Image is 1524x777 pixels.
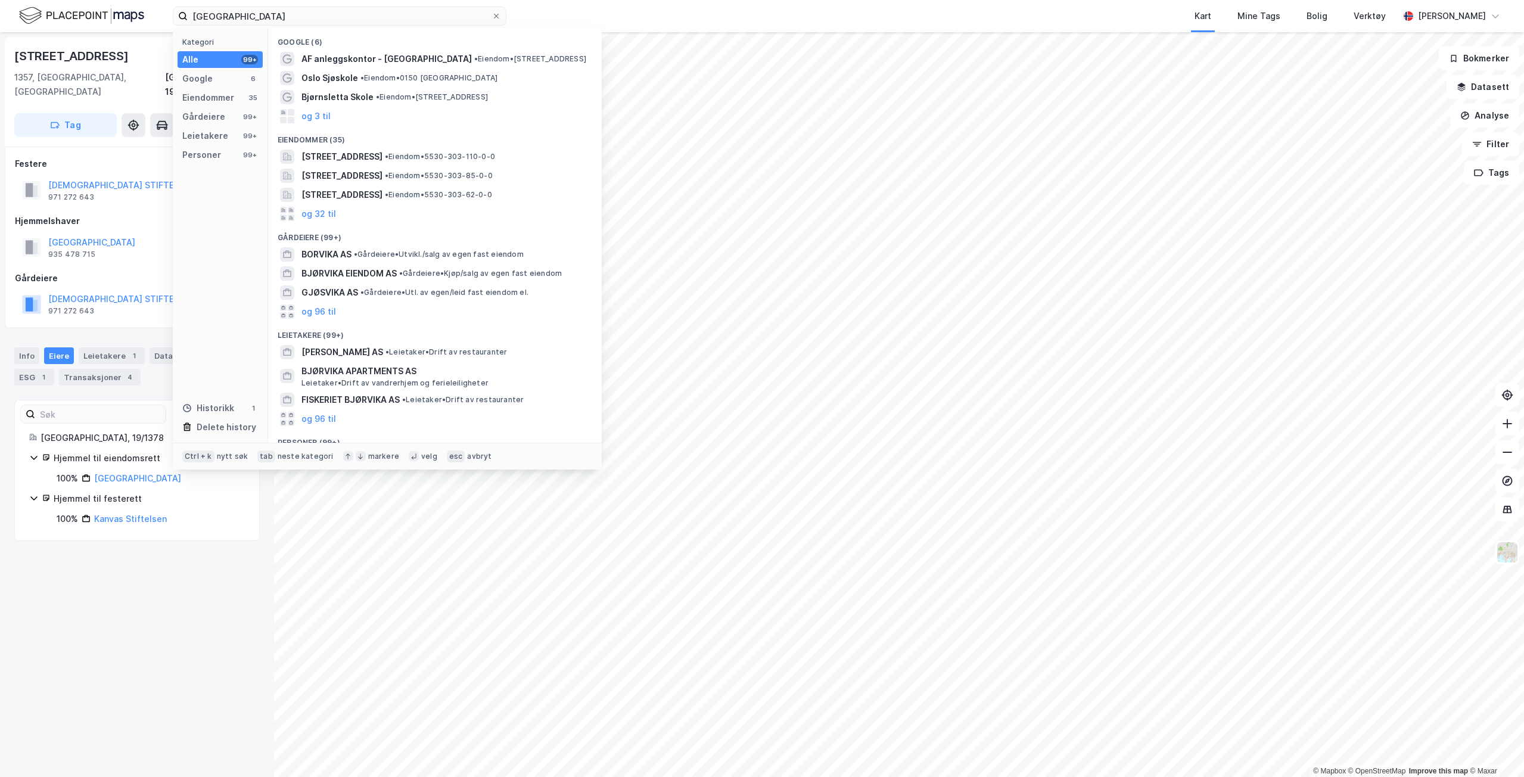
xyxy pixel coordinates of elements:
div: 1 [248,403,258,413]
span: [STREET_ADDRESS] [301,150,382,164]
div: ESG [14,369,54,386]
div: Gårdeiere [182,110,225,124]
span: • [399,269,403,278]
div: 100% [57,471,78,486]
span: Eiendom • 5530-303-85-0-0 [385,171,493,181]
div: 99+ [241,150,258,160]
div: 4 [124,371,136,383]
img: logo.f888ab2527a4732fd821a326f86c7f29.svg [19,5,144,26]
div: Bolig [1307,9,1327,23]
div: Leietakere (99+) [268,321,602,343]
button: Tags [1464,161,1519,185]
div: Kart [1195,9,1211,23]
div: 971 272 643 [48,306,94,316]
span: AF anleggskontor - [GEOGRAPHIC_DATA] [301,52,472,66]
span: • [376,92,380,101]
div: Transaksjoner [59,369,141,386]
button: og 96 til [301,304,336,319]
div: Personer [182,148,221,162]
span: Oslo Sjøskole [301,71,358,85]
span: Leietaker • Drift av restauranter [402,395,524,405]
a: Mapbox [1313,767,1346,775]
button: Filter [1462,132,1519,156]
span: Gårdeiere • Utvikl./salg av egen fast eiendom [354,250,524,259]
button: og 96 til [301,412,336,426]
div: 99+ [241,55,258,64]
div: Eiere [44,347,74,364]
span: • [360,288,364,297]
span: [PERSON_NAME] AS [301,345,383,359]
span: Eiendom • [STREET_ADDRESS] [474,54,586,64]
span: Eiendom • [STREET_ADDRESS] [376,92,488,102]
span: • [474,54,478,63]
div: Kategori [182,38,263,46]
img: Z [1496,541,1519,564]
div: 1357, [GEOGRAPHIC_DATA], [GEOGRAPHIC_DATA] [14,70,165,99]
a: Kanvas Stiftelsen [94,514,167,524]
div: 971 272 643 [48,192,94,202]
span: • [385,190,388,199]
div: 35 [248,93,258,102]
div: Kontrollprogram for chat [1464,720,1524,777]
button: Tag [14,113,117,137]
span: Gårdeiere • Kjøp/salg av egen fast eiendom [399,269,562,278]
div: 99+ [241,131,258,141]
div: 1 [38,371,49,383]
div: Personer (99+) [268,428,602,450]
div: avbryt [467,452,492,461]
input: Søk på adresse, matrikkel, gårdeiere, leietakere eller personer [188,7,492,25]
div: Google (6) [268,28,602,49]
div: neste kategori [278,452,334,461]
span: BJØRVIKA APARTMENTS AS [301,364,587,378]
a: Improve this map [1409,767,1468,775]
span: BJØRVIKA EIENDOM AS [301,266,397,281]
div: Hjemmel til festerett [54,492,245,506]
div: Historikk [182,401,234,415]
span: • [354,250,357,259]
button: Bokmerker [1439,46,1519,70]
span: GJØSVIKA AS [301,285,358,300]
span: • [402,395,406,404]
div: Ctrl + k [182,450,214,462]
div: velg [421,452,437,461]
span: • [385,171,388,180]
span: FISKERIET BJØRVIKA AS [301,393,400,407]
div: 99+ [241,112,258,122]
span: Eiendom • 0150 [GEOGRAPHIC_DATA] [360,73,497,83]
div: [GEOGRAPHIC_DATA], 19/1378 [165,70,260,99]
span: [STREET_ADDRESS] [301,169,382,183]
span: • [385,152,388,161]
div: Eiendommer (35) [268,126,602,147]
div: 1 [128,350,140,362]
span: Gårdeiere • Utl. av egen/leid fast eiendom el. [360,288,528,297]
div: esc [447,450,465,462]
div: Gårdeiere [15,271,259,285]
div: Leietakere [182,129,228,143]
span: • [360,73,364,82]
span: • [385,347,389,356]
div: [STREET_ADDRESS] [14,46,131,66]
div: Alle [182,52,198,67]
div: Datasett [150,347,194,364]
div: Leietakere [79,347,145,364]
a: [GEOGRAPHIC_DATA] [94,473,181,483]
div: 935 478 715 [48,250,95,259]
iframe: Chat Widget [1464,720,1524,777]
div: Mine Tags [1237,9,1280,23]
span: [STREET_ADDRESS] [301,188,382,202]
a: OpenStreetMap [1348,767,1406,775]
span: Leietaker • Drift av restauranter [385,347,507,357]
button: Datasett [1447,75,1519,99]
button: og 3 til [301,109,331,123]
div: [PERSON_NAME] [1418,9,1486,23]
div: Hjemmelshaver [15,214,259,228]
div: Delete history [197,420,256,434]
div: Gårdeiere (99+) [268,223,602,245]
div: markere [368,452,399,461]
div: Verktøy [1354,9,1386,23]
div: nytt søk [217,452,248,461]
div: 100% [57,512,78,526]
div: tab [257,450,275,462]
button: Analyse [1450,104,1519,128]
span: Eiendom • 5530-303-62-0-0 [385,190,492,200]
